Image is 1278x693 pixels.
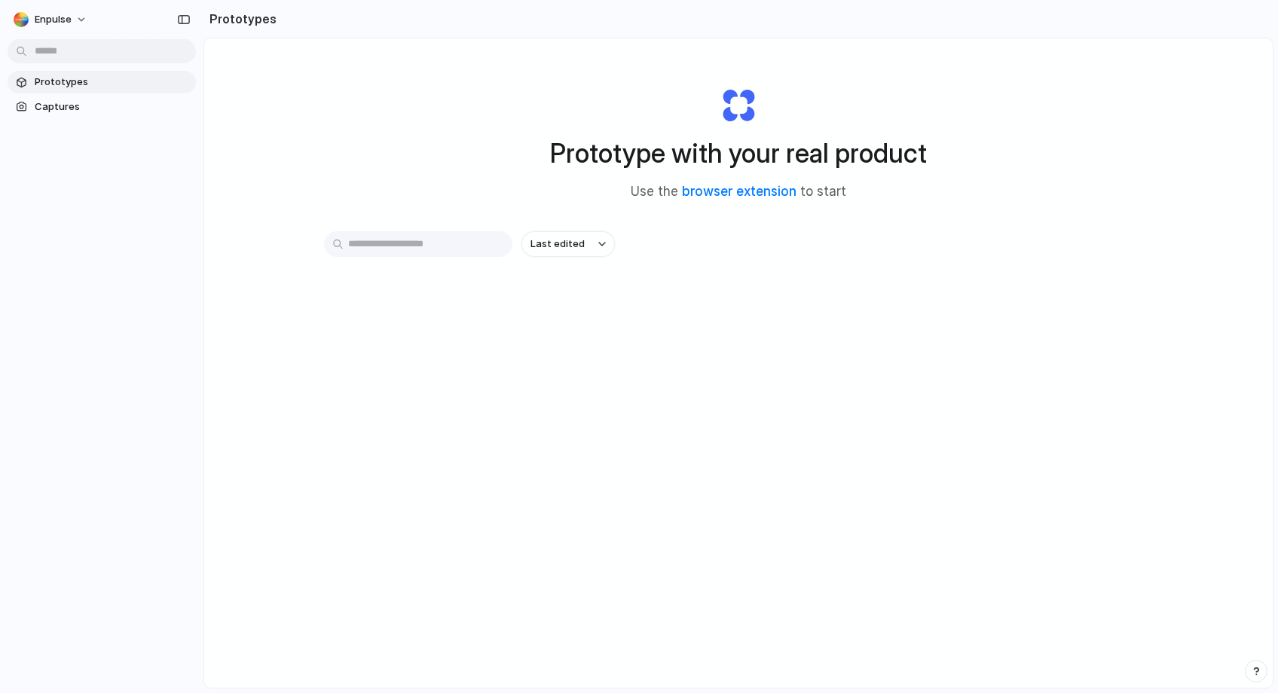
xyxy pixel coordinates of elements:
span: Prototypes [35,75,190,90]
span: Use the to start [631,182,846,202]
h2: Prototypes [203,10,277,28]
span: Last edited [530,237,585,252]
a: Captures [8,96,196,118]
button: Enpulse [8,8,95,32]
h1: Prototype with your real product [550,133,927,173]
a: Prototypes [8,71,196,93]
button: Last edited [521,231,615,257]
span: Enpulse [35,12,72,27]
a: browser extension [682,184,796,199]
span: Captures [35,99,190,114]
